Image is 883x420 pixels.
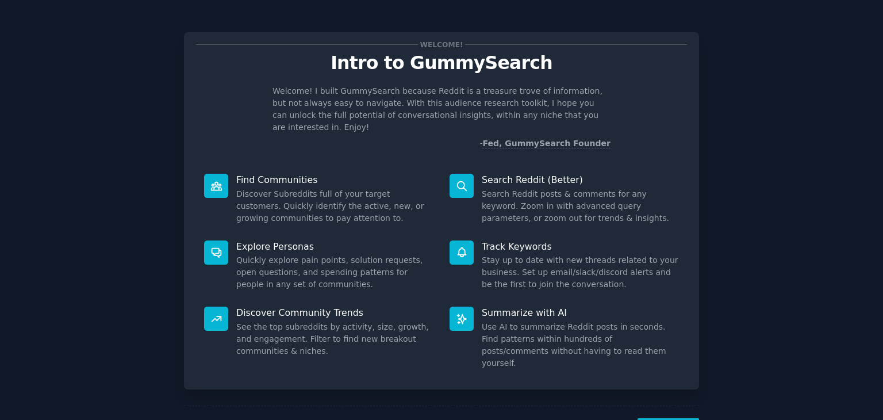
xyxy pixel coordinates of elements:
[482,254,679,291] dd: Stay up to date with new threads related to your business. Set up email/slack/discord alerts and ...
[272,85,611,133] p: Welcome! I built GummySearch because Reddit is a treasure trove of information, but not always ea...
[418,39,465,51] span: Welcome!
[482,321,679,369] dd: Use AI to summarize Reddit posts in seconds. Find patterns within hundreds of posts/comments with...
[236,188,433,224] dd: Discover Subreddits full of your target customers. Quickly identify the active, new, or growing c...
[482,174,679,186] p: Search Reddit (Better)
[236,307,433,319] p: Discover Community Trends
[482,188,679,224] dd: Search Reddit posts & comments for any keyword. Zoom in with advanced query parameters, or zoom o...
[196,53,687,73] p: Intro to GummySearch
[236,321,433,357] dd: See the top subreddits by activity, size, growth, and engagement. Filter to find new breakout com...
[236,240,433,253] p: Explore Personas
[482,139,611,148] a: Fed, GummySearch Founder
[236,174,433,186] p: Find Communities
[479,138,611,150] div: -
[236,254,433,291] dd: Quickly explore pain points, solution requests, open questions, and spending patterns for people ...
[482,307,679,319] p: Summarize with AI
[482,240,679,253] p: Track Keywords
